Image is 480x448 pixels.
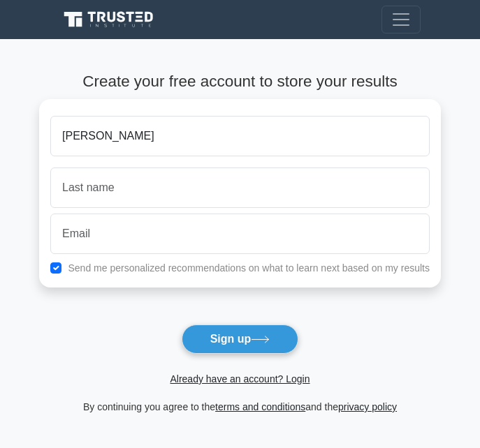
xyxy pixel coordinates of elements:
[68,262,430,274] label: Send me personalized recommendations on what to learn next based on my results
[338,401,397,412] a: privacy policy
[170,373,310,384] a: Already have an account? Login
[50,116,430,156] input: First name
[182,324,299,354] button: Sign up
[215,401,305,412] a: terms and conditions
[31,398,449,415] div: By continuing you agree to the and the
[39,73,441,91] h4: Create your free account to store your results
[381,6,421,33] button: Toggle navigation
[50,214,430,254] input: Email
[50,167,430,208] input: Last name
